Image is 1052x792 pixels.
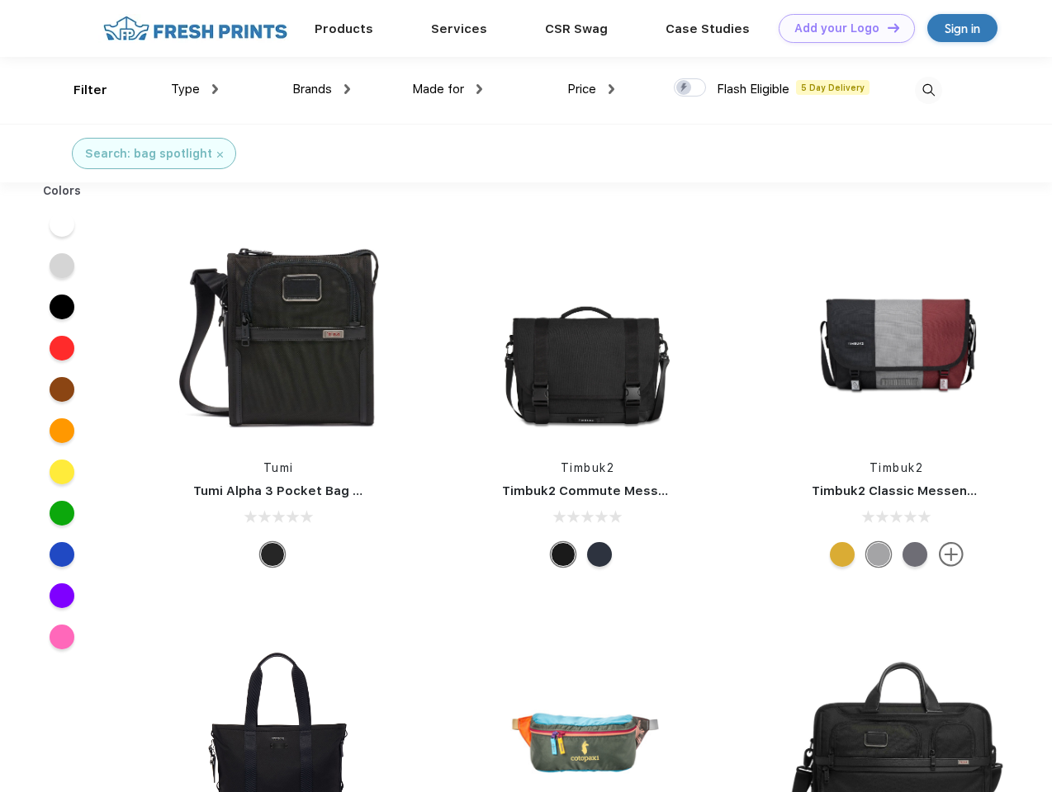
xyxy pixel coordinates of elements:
[561,461,615,474] a: Timbuk2
[945,19,980,38] div: Sign in
[717,82,789,97] span: Flash Eligible
[794,21,879,35] div: Add your Logo
[212,84,218,94] img: dropdown.png
[903,542,927,567] div: Eco Army Pop
[567,82,596,97] span: Price
[939,542,964,567] img: more.svg
[412,82,464,97] span: Made for
[193,483,386,498] a: Tumi Alpha 3 Pocket Bag Small
[866,542,891,567] div: Eco Rind Pop
[344,84,350,94] img: dropdown.png
[73,81,107,100] div: Filter
[870,461,924,474] a: Timbuk2
[263,461,294,474] a: Tumi
[609,84,614,94] img: dropdown.png
[477,224,697,443] img: func=resize&h=266
[796,80,870,95] span: 5 Day Delivery
[31,182,94,200] div: Colors
[476,84,482,94] img: dropdown.png
[98,14,292,43] img: fo%20logo%202.webp
[587,542,612,567] div: Eco Nautical
[502,483,723,498] a: Timbuk2 Commute Messenger Bag
[830,542,855,567] div: Eco Amber
[915,77,942,104] img: desktop_search.svg
[217,152,223,158] img: filter_cancel.svg
[292,82,332,97] span: Brands
[787,224,1007,443] img: func=resize&h=266
[260,542,285,567] div: Black
[551,542,576,567] div: Eco Black
[85,145,212,163] div: Search: bag spotlight
[812,483,1016,498] a: Timbuk2 Classic Messenger Bag
[315,21,373,36] a: Products
[171,82,200,97] span: Type
[168,224,388,443] img: func=resize&h=266
[927,14,998,42] a: Sign in
[888,23,899,32] img: DT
